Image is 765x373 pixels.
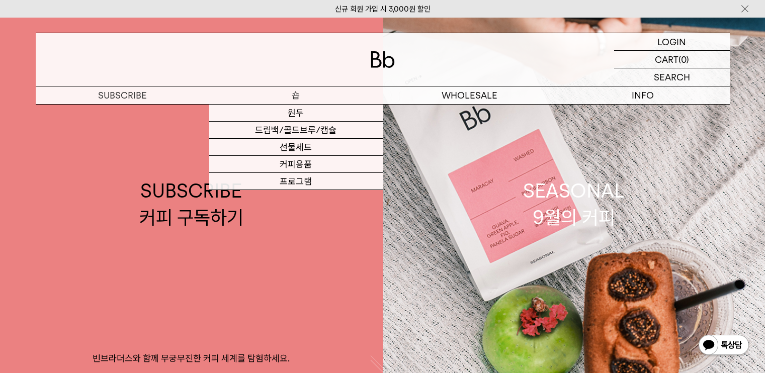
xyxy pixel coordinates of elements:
a: LOGIN [614,33,730,51]
div: SUBSCRIBE 커피 구독하기 [139,177,243,231]
a: SUBSCRIBE [36,86,209,104]
p: CART [655,51,678,68]
a: 신규 회원 가입 시 3,000원 할인 [335,5,431,14]
img: 로고 [371,51,395,68]
img: 카카오톡 채널 1:1 채팅 버튼 [698,334,750,358]
p: SEARCH [654,68,690,86]
p: WHOLESALE [383,86,556,104]
p: LOGIN [657,33,686,50]
a: 드립백/콜드브루/캡슐 [209,122,383,139]
a: 프로그램 [209,173,383,190]
p: (0) [678,51,689,68]
a: CART (0) [614,51,730,68]
p: INFO [556,86,730,104]
a: 숍 [209,86,383,104]
a: 선물세트 [209,139,383,156]
a: 원두 [209,105,383,122]
div: SEASONAL 9월의 커피 [523,177,625,231]
a: 커피용품 [209,156,383,173]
